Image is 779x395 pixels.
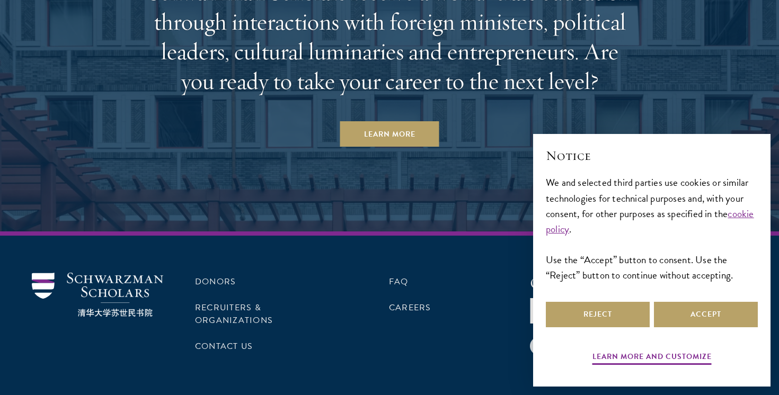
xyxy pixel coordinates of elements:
h2: Notice [546,147,758,165]
div: We and selected third parties use cookies or similar technologies for technical purposes and, wit... [546,175,758,282]
button: Reject [546,302,650,327]
a: FAQ [389,275,409,288]
a: Learn More [340,121,439,147]
a: Recruiters & Organizations [195,301,273,327]
button: Accept [654,302,758,327]
a: Contact Us [195,340,253,353]
a: Donors [195,275,236,288]
img: Schwarzman Scholars [32,273,163,317]
button: Learn more and customize [592,350,712,366]
a: Careers [389,301,431,314]
a: cookie policy [546,206,754,237]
